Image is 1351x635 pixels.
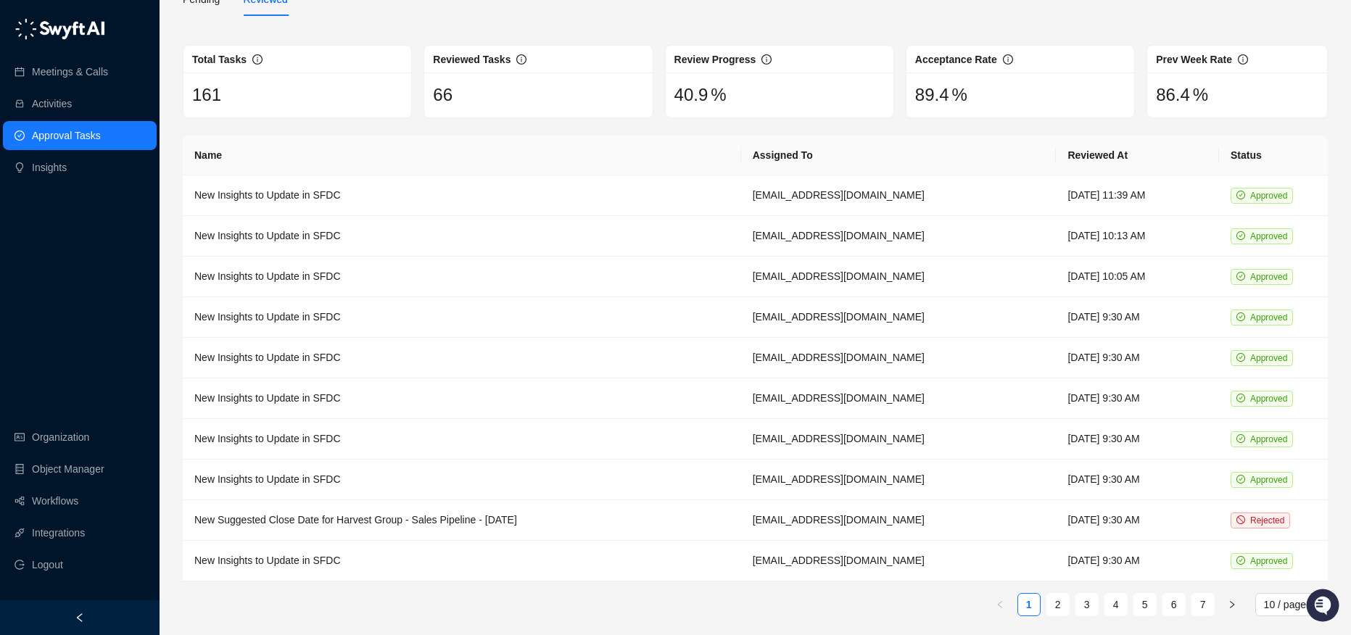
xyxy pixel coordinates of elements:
td: [DATE] 11:39 AM [1056,175,1219,216]
a: 📚Docs [9,197,59,223]
span: logout [15,560,25,570]
a: Activities [32,89,72,118]
span: .4 [1176,85,1190,104]
th: Status [1219,136,1328,175]
a: Approval Tasks [32,121,101,150]
span: left [75,613,85,623]
span: Rejected [1250,515,1284,526]
td: [DATE] 10:05 AM [1056,257,1219,297]
td: [EMAIL_ADDRESS][DOMAIN_NAME] [741,500,1057,541]
td: [EMAIL_ADDRESS][DOMAIN_NAME] [741,175,1057,216]
span: Approved [1250,191,1287,201]
p: Welcome 👋 [15,58,264,81]
span: Logout [32,550,63,579]
td: [DATE] 9:30 AM [1056,460,1219,500]
span: % [711,81,726,109]
td: [DATE] 9:30 AM [1056,297,1219,338]
li: 7 [1191,593,1215,616]
span: check-circle [1236,394,1245,402]
span: Approved [1250,312,1287,323]
li: 4 [1104,593,1128,616]
li: Previous Page [988,593,1012,616]
li: 2 [1046,593,1070,616]
span: Acceptance Rate [915,51,997,67]
div: Page Size [1255,593,1328,616]
span: % [1193,81,1208,109]
span: 161 [192,85,221,104]
td: [DATE] 9:30 AM [1056,541,1219,581]
a: 7 [1192,594,1214,615]
td: New Insights to Update in SFDC [183,378,741,419]
span: Approved [1250,394,1287,404]
span: right [1228,600,1236,609]
span: Status [80,203,112,217]
td: New Insights to Update in SFDC [183,216,741,257]
span: Approved [1250,556,1287,566]
td: New Insights to Update in SFDC [183,460,741,500]
button: right [1220,593,1244,616]
td: [EMAIL_ADDRESS][DOMAIN_NAME] [741,378,1057,419]
span: 89 [915,85,935,104]
a: 📶Status [59,197,117,223]
span: Approved [1250,272,1287,282]
span: 86 [1156,85,1176,104]
iframe: Open customer support [1305,587,1344,626]
a: Integrations [32,518,85,547]
button: Start new chat [247,136,264,153]
a: Object Manager [32,455,104,483]
li: Next Page [1220,593,1244,616]
li: 3 [1075,593,1099,616]
th: Name [183,136,741,175]
li: 6 [1162,593,1186,616]
td: New Insights to Update in SFDC [183,338,741,378]
td: [EMAIL_ADDRESS][DOMAIN_NAME] [741,338,1057,378]
td: New Insights to Update in SFDC [183,297,741,338]
td: New Insights to Update in SFDC [183,257,741,297]
a: 3 [1076,594,1098,615]
a: Powered byPylon [102,238,175,249]
a: Insights [32,153,67,182]
td: New Insights to Update in SFDC [183,419,741,460]
a: Meetings & Calls [32,57,108,86]
td: [EMAIL_ADDRESS][DOMAIN_NAME] [741,216,1057,257]
span: 66 [433,85,453,104]
td: [DATE] 9:30 AM [1056,500,1219,541]
td: [DATE] 9:30 AM [1056,378,1219,419]
td: [EMAIL_ADDRESS][DOMAIN_NAME] [741,257,1057,297]
span: check-circle [1236,556,1245,565]
span: check-circle [1236,231,1245,240]
span: info-circle [252,54,263,65]
td: [DATE] 9:30 AM [1056,338,1219,378]
span: Approved [1250,353,1287,363]
span: check-circle [1236,475,1245,483]
a: Workflows [32,486,78,515]
li: 1 [1017,593,1041,616]
td: [DATE] 9:30 AM [1056,419,1219,460]
td: [EMAIL_ADDRESS][DOMAIN_NAME] [741,541,1057,581]
a: 2 [1047,594,1069,615]
div: Start new chat [49,131,238,146]
span: % [952,81,967,109]
span: check-circle [1236,353,1245,362]
span: .4 [935,85,949,104]
span: check-circle [1236,312,1245,321]
span: Approved [1250,475,1287,485]
a: Organization [32,423,89,452]
span: left [996,600,1004,609]
span: 10 / page [1264,594,1319,615]
span: check-circle [1236,272,1245,281]
span: info-circle [516,54,526,65]
img: 5124521997842_fc6d7dfcefe973c2e489_88.png [15,131,41,157]
span: 40 [674,85,694,104]
span: Reviewed Tasks [433,51,511,67]
td: New Suggested Close Date for Harvest Group - Sales Pipeline - [DATE] [183,500,741,541]
span: check-circle [1236,434,1245,443]
td: [DATE] 10:13 AM [1056,216,1219,257]
div: 📚 [15,204,26,216]
td: [EMAIL_ADDRESS][DOMAIN_NAME] [741,297,1057,338]
span: check-circle [1236,191,1245,199]
a: 6 [1163,594,1185,615]
span: Review Progress [674,51,756,67]
button: left [988,593,1012,616]
span: info-circle [761,54,772,65]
